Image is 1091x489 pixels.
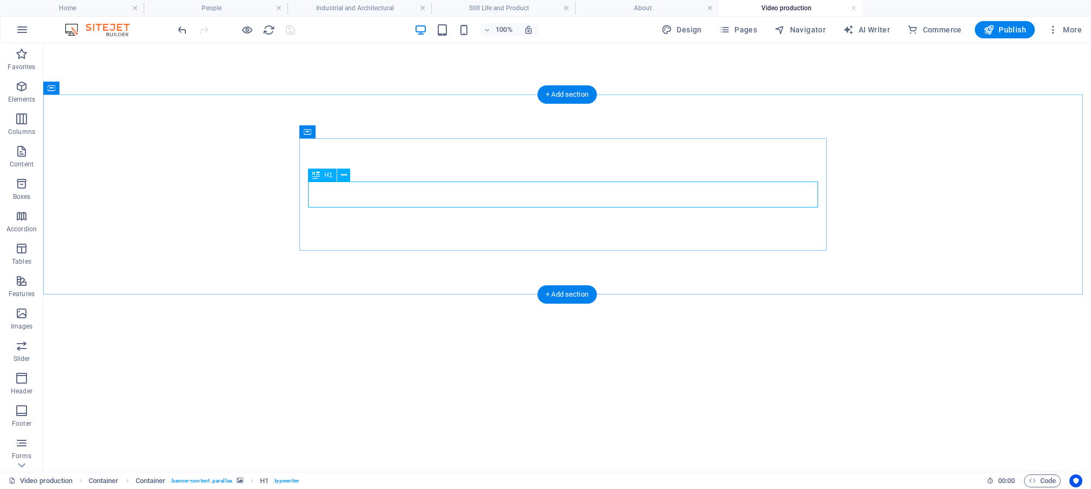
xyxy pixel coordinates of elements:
[13,192,31,201] p: Boxes
[496,23,513,36] h6: 100%
[524,25,533,35] i: On resize automatically adjust zoom level to fit chosen device.
[176,24,189,36] i: Undo: Add gallery images (Ctrl+Z)
[9,290,35,298] p: Features
[260,474,269,487] span: Click to select. Double-click to edit
[136,474,166,487] span: Click to select. Double-click to edit
[661,24,702,35] span: Design
[89,474,300,487] nav: breadcrumb
[839,21,894,38] button: AI Writer
[273,474,299,487] span: . typewriter
[324,172,332,178] span: H1
[11,387,32,396] p: Header
[11,322,33,331] p: Images
[237,478,243,484] i: This element contains a background
[144,2,287,14] h4: People
[10,160,34,169] p: Content
[657,21,706,38] div: Design (Ctrl+Alt+Y)
[12,257,31,266] p: Tables
[998,474,1015,487] span: 00 00
[843,24,890,35] span: AI Writer
[907,24,962,35] span: Commerce
[770,21,830,38] button: Navigator
[89,474,119,487] span: Click to select. Double-click to edit
[903,21,966,38] button: Commerce
[479,23,518,36] button: 100%
[176,23,189,36] button: undo
[537,85,597,104] div: + Add section
[575,2,719,14] h4: About
[537,285,597,304] div: + Add section
[8,95,36,104] p: Elements
[715,21,761,38] button: Pages
[14,354,30,363] p: Slider
[1006,477,1007,485] span: :
[62,23,143,36] img: Editor Logo
[170,474,232,487] span: . banner-content .parallax
[1043,21,1086,38] button: More
[8,128,35,136] p: Columns
[12,419,31,428] p: Footer
[431,2,575,14] h4: Still Life and Product
[1048,24,1082,35] span: More
[1024,474,1061,487] button: Code
[1069,474,1082,487] button: Usercentrics
[263,24,275,36] i: Reload page
[9,474,73,487] a: Click to cancel selection. Double-click to open Pages
[287,2,431,14] h4: Industrial and Architectural
[240,23,253,36] button: Click here to leave preview mode and continue editing
[774,24,826,35] span: Navigator
[657,21,706,38] button: Design
[975,21,1035,38] button: Publish
[987,474,1015,487] h6: Session time
[1029,474,1056,487] span: Code
[12,452,31,460] p: Forms
[983,24,1026,35] span: Publish
[262,23,275,36] button: reload
[8,63,35,71] p: Favorites
[719,24,757,35] span: Pages
[6,225,37,233] p: Accordion
[719,2,862,14] h4: Video production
